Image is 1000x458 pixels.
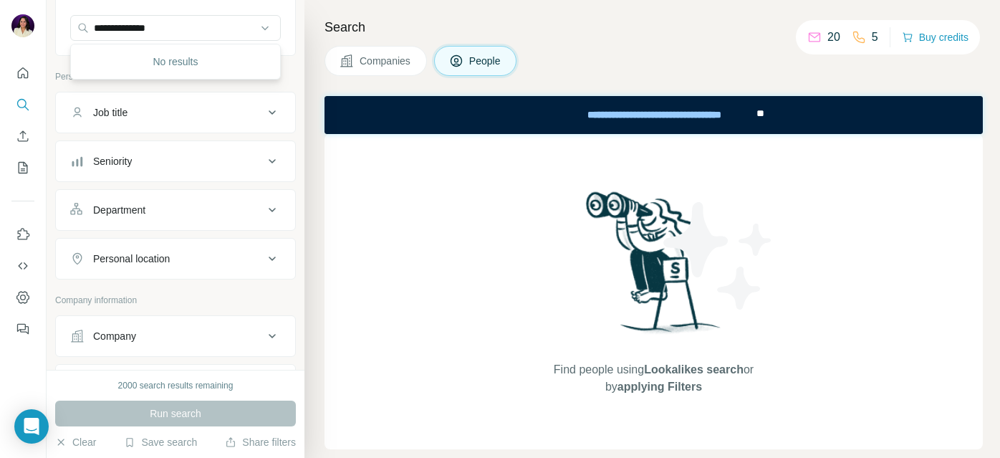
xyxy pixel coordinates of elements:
[11,253,34,279] button: Use Surfe API
[56,368,295,402] button: Industry
[93,154,132,168] div: Seniority
[56,242,295,276] button: Personal location
[55,294,296,307] p: Company information
[872,29,878,46] p: 5
[56,319,295,353] button: Company
[124,435,197,449] button: Save search
[56,144,295,178] button: Seniority
[644,363,744,376] span: Lookalikes search
[11,285,34,310] button: Dashboard
[93,105,128,120] div: Job title
[11,316,34,342] button: Feedback
[11,92,34,118] button: Search
[902,27,968,47] button: Buy credits
[55,70,296,83] p: Personal information
[93,329,136,343] div: Company
[93,252,170,266] div: Personal location
[469,54,502,68] span: People
[360,54,412,68] span: Companies
[74,47,277,76] div: No results
[56,193,295,227] button: Department
[11,60,34,86] button: Quick start
[617,381,702,393] span: applying Filters
[539,361,768,396] span: Find people using or by
[56,95,295,130] button: Job title
[11,14,34,37] img: Avatar
[11,123,34,149] button: Enrich CSV
[11,221,34,247] button: Use Surfe on LinkedIn
[225,435,296,449] button: Share filters
[580,188,729,348] img: Surfe Illustration - Woman searching with binoculars
[827,29,840,46] p: 20
[11,155,34,181] button: My lists
[14,409,49,444] div: Open Intercom Messenger
[55,435,96,449] button: Clear
[324,17,983,37] h4: Search
[324,96,983,134] iframe: Banner
[118,379,234,392] div: 2000 search results remaining
[93,203,145,217] div: Department
[654,191,783,320] img: Surfe Illustration - Stars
